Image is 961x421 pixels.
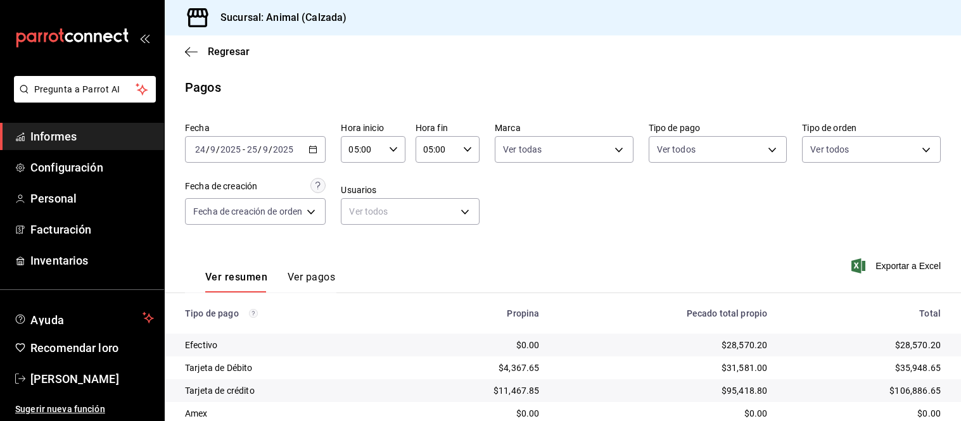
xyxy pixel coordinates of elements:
[185,80,221,95] font: Pagos
[722,340,768,350] font: $28,570.20
[516,340,540,350] font: $0.00
[341,185,376,195] font: Usuarios
[895,340,941,350] font: $28,570.20
[349,206,388,217] font: Ver todos
[185,308,239,318] font: Tipo de pago
[30,130,77,143] font: Informes
[243,144,245,154] font: -
[854,258,941,273] button: Exportar a Excel
[516,408,540,418] font: $0.00
[722,363,768,373] font: $31,581.00
[30,254,88,267] font: Inventarios
[30,341,118,355] font: Recomendar loro
[30,223,91,236] font: Facturación
[220,11,347,23] font: Sucursal: Animal (Calzada)
[649,123,701,133] font: Tipo de pago
[722,386,768,396] font: $95,418.80
[34,84,120,94] font: Pregunta a Parrot AI
[220,144,241,154] input: ----
[269,144,272,154] font: /
[194,144,206,154] input: --
[185,363,253,373] font: Tarjeta de Débito
[889,386,941,396] font: $106,886.65
[193,206,302,217] font: Fecha de creación de orden
[503,144,542,154] font: Ver todas
[30,192,77,205] font: Personal
[416,123,448,133] font: Hora fin
[30,313,65,327] font: Ayuda
[499,363,539,373] font: $4,367.65
[208,46,250,58] font: Regresar
[14,76,156,103] button: Pregunta a Parrot AI
[205,270,335,292] div: pestañas de navegación
[272,144,294,154] input: ----
[810,144,849,154] font: Ver todos
[917,408,941,418] font: $0.00
[30,372,119,386] font: [PERSON_NAME]
[206,144,210,154] font: /
[895,363,941,373] font: $35,948.65
[493,386,540,396] font: $11,467.85
[802,123,856,133] font: Tipo de orden
[657,144,696,154] font: Ver todos
[185,46,250,58] button: Regresar
[875,261,941,271] font: Exportar a Excel
[139,33,150,43] button: abrir_cajón_menú
[249,309,258,318] svg: Los pagos realizados con Pay y otras terminales son montos brutos.
[687,308,768,318] font: Pecado total propio
[210,144,216,154] input: --
[258,144,262,154] font: /
[288,271,335,283] font: Ver pagos
[185,181,257,191] font: Fecha de creación
[507,308,539,318] font: Propina
[30,161,103,174] font: Configuración
[185,386,255,396] font: Tarjeta de crédito
[262,144,269,154] input: --
[744,408,768,418] font: $0.00
[185,340,217,350] font: Efectivo
[205,271,267,283] font: Ver resumen
[185,123,210,133] font: Fecha
[9,92,156,105] a: Pregunta a Parrot AI
[341,123,383,133] font: Hora inicio
[15,404,105,414] font: Sugerir nueva función
[495,123,521,133] font: Marca
[919,308,941,318] font: Total
[185,408,208,418] font: Amex
[246,144,258,154] input: --
[216,144,220,154] font: /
